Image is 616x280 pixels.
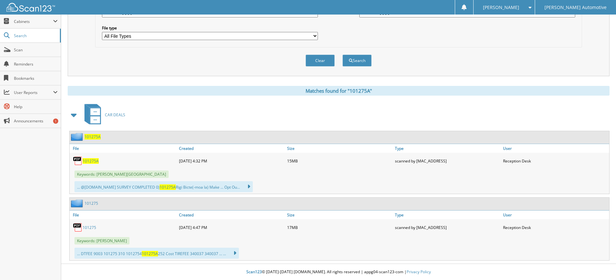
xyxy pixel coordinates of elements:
div: ... @[DOMAIN_NAME] SURVEY COMPLETED 0) Rigi Bicte(-moa la) Make ... Opt Ou... [74,181,253,192]
span: Scan [14,47,58,53]
a: Size [286,211,393,219]
div: Reception Desk [501,154,609,167]
img: scan123-logo-white.svg [6,3,55,12]
a: File [70,144,177,153]
a: Type [393,144,501,153]
span: Announcements [14,118,58,124]
span: Cabinets [14,19,53,24]
label: File type [102,25,318,31]
span: 101275A [142,251,158,256]
div: [DATE] 4:47 PM [177,221,285,234]
div: scanned by [MAC_ADDRESS] [393,154,501,167]
div: Matches found for "101275A" [68,86,610,96]
div: [DATE] 4:32 PM [177,154,285,167]
div: Reception Desk [501,221,609,234]
a: User [501,211,609,219]
span: Reminders [14,61,58,67]
div: 1 [53,119,58,124]
a: 101275 [84,201,98,206]
div: ... DTFEE 9003 101275 310 1012754 252 Cost TIREFEE 340037 340037 ... ... [74,248,239,259]
span: Bookmarks [14,76,58,81]
iframe: Chat Widget [584,249,616,280]
a: 101275A [83,158,99,164]
img: PDF.png [73,156,83,166]
span: Help [14,104,58,109]
a: Privacy Policy [407,269,431,275]
a: 101275 [83,225,96,230]
span: User Reports [14,90,53,95]
span: Search [14,33,57,38]
span: CAR DEALS [105,112,125,118]
a: 101275A [84,134,101,140]
span: [PERSON_NAME] Automotive [544,5,607,9]
span: Scan123 [246,269,262,275]
span: 101275A [160,184,176,190]
a: File [70,211,177,219]
a: User [501,144,609,153]
span: Keywords: [PERSON_NAME][GEOGRAPHIC_DATA] [74,171,169,178]
div: © [DATE]-[DATE] [DOMAIN_NAME]. All rights reserved | appg04-scan123-com | [61,264,616,280]
span: [PERSON_NAME] [483,5,519,9]
img: PDF.png [73,223,83,232]
img: folder2.png [71,199,84,207]
div: 17MB [286,221,393,234]
a: CAR DEALS [81,102,125,128]
button: Clear [306,55,335,67]
a: Created [177,144,285,153]
a: Type [393,211,501,219]
a: Size [286,144,393,153]
img: folder2.png [71,133,84,141]
a: Created [177,211,285,219]
div: 15MB [286,154,393,167]
button: Search [342,55,372,67]
div: scanned by [MAC_ADDRESS] [393,221,501,234]
span: Keywords: [PERSON_NAME] [74,237,129,244]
